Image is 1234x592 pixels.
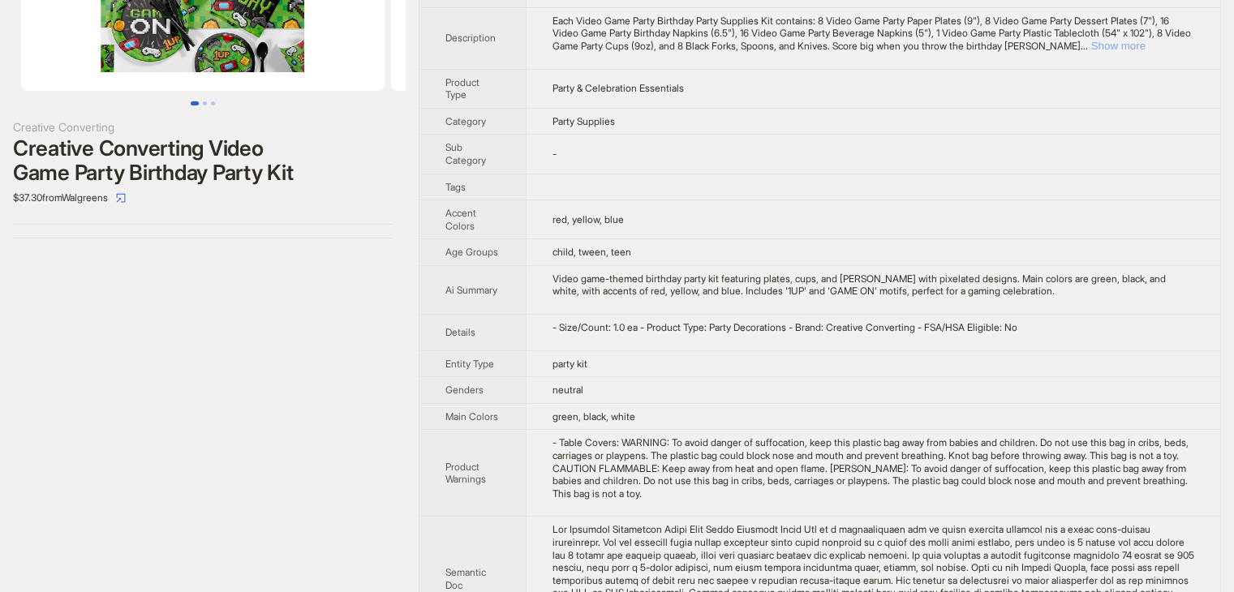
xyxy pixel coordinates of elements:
span: Category [445,115,486,127]
button: Go to slide 1 [191,101,199,105]
div: - Size/Count: 1.0 ea - Product Type: Party Decorations - Brand: Creative Converting - FSA/HSA Eli... [553,321,1195,334]
span: Semantic Doc [445,566,486,591]
span: Ai Summary [445,284,497,296]
span: green, black, white [553,410,635,423]
div: Creative Converting [13,118,393,136]
span: ... [1081,40,1088,52]
span: select [116,193,126,203]
div: $37.30 from Walgreens [13,185,393,211]
span: Tags [445,181,466,193]
button: Go to slide 2 [203,101,207,105]
span: party kit [553,358,587,370]
span: - [553,148,557,160]
span: Party & Celebration Essentials [553,82,684,94]
button: Go to slide 3 [211,101,215,105]
div: Video game-themed birthday party kit featuring plates, cups, and napkins with pixelated designs. ... [553,272,1195,298]
span: Details [445,326,475,338]
span: Party Supplies [553,115,615,127]
span: Product Warnings [445,461,486,486]
span: Each Video Game Party Birthday Party Supplies Kit contains: 8 Video Game Party Paper Plates (9"),... [553,15,1191,52]
span: neutral [553,384,583,396]
div: - Table Covers: WARNING: To avoid danger of suffocation, keep this plastic bag away from babies a... [553,436,1195,500]
span: Description [445,32,496,44]
span: Product Type [445,76,479,101]
span: Entity Type [445,358,494,370]
span: child, tween, teen [553,246,631,258]
span: Genders [445,384,484,396]
span: Sub Category [445,141,486,166]
span: red, yellow, blue [553,213,624,225]
div: Creative Converting Video Game Party Birthday Party Kit [13,136,393,185]
span: Main Colors [445,410,498,423]
button: Expand [1091,40,1146,52]
span: Age Groups [445,246,498,258]
div: Each Video Game Party Birthday Party Supplies Kit contains: 8 Video Game Party Paper Plates (9"),... [553,15,1195,53]
span: Accent Colors [445,207,476,232]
